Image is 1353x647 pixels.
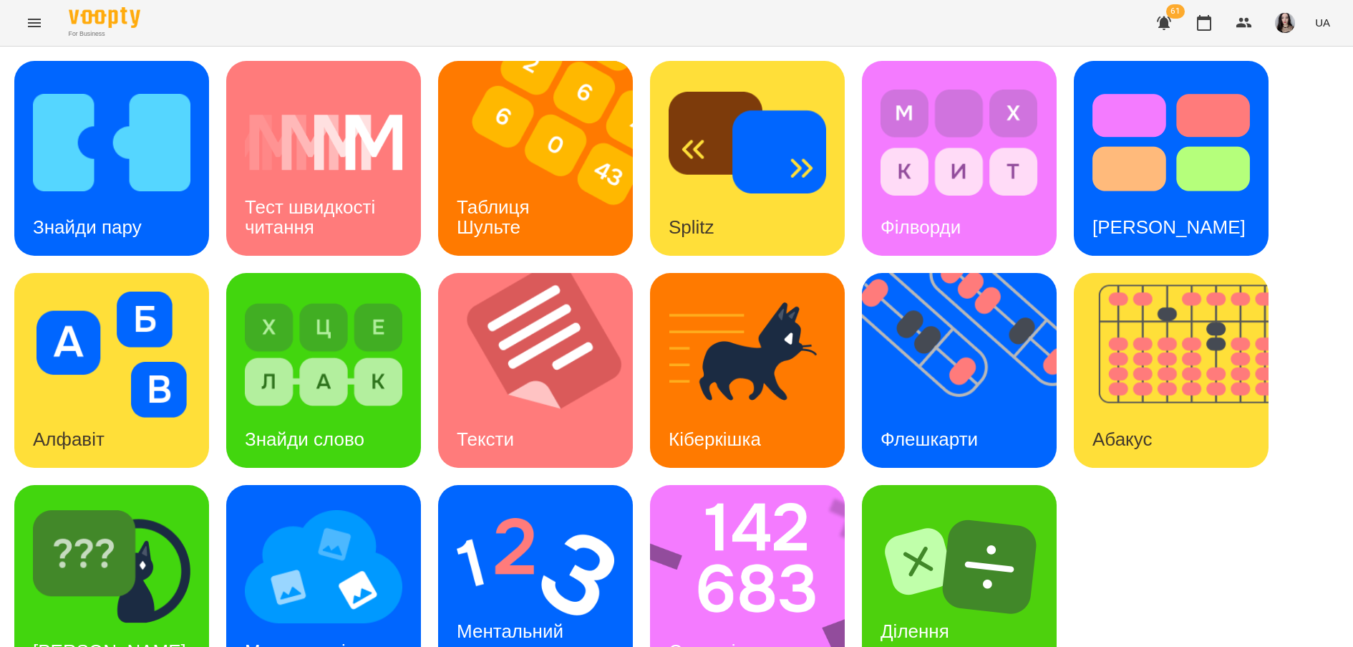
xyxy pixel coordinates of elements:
[457,504,614,630] img: Ментальний рахунок
[1074,273,1286,468] img: Абакус
[862,273,1057,468] a: ФлешкартиФлешкарти
[669,428,761,450] h3: Кіберкішка
[1092,216,1246,238] h3: [PERSON_NAME]
[33,80,190,206] img: Знайди пару
[226,61,421,256] a: Тест швидкості читанняТест швидкості читання
[1309,9,1336,36] button: UA
[669,292,826,418] img: Кіберкішка
[438,273,633,468] a: ТекстиТексти
[457,196,535,237] h3: Таблиця Шульте
[245,428,364,450] h3: Знайди слово
[245,80,402,206] img: Тест швидкості читання
[1275,13,1295,33] img: 23d2127efeede578f11da5c146792859.jpg
[245,292,402,418] img: Знайди слово
[1074,273,1269,468] a: АбакусАбакус
[862,61,1057,256] a: ФілвордиФілворди
[669,80,826,206] img: Splitz
[862,273,1075,468] img: Флешкарти
[1074,61,1269,256] a: Тест Струпа[PERSON_NAME]
[226,273,421,468] a: Знайди словоЗнайди слово
[650,61,845,256] a: SplitzSplitz
[245,196,380,237] h3: Тест швидкості читання
[33,428,105,450] h3: Алфавіт
[33,504,190,630] img: Знайди Кіберкішку
[33,216,142,238] h3: Знайди пару
[69,7,140,28] img: Voopty Logo
[881,216,961,238] h3: Філворди
[438,61,651,256] img: Таблиця Шульте
[438,273,651,468] img: Тексти
[669,216,714,238] h3: Splitz
[245,504,402,630] img: Мнемотехніка
[438,61,633,256] a: Таблиця ШультеТаблиця Шульте
[69,29,140,39] span: For Business
[650,273,845,468] a: КіберкішкаКіберкішка
[1315,15,1330,30] span: UA
[14,273,209,468] a: АлфавітАлфавіт
[14,61,209,256] a: Знайди паруЗнайди пару
[881,504,1038,630] img: Ділення множення
[17,6,52,40] button: Menu
[457,428,514,450] h3: Тексти
[1092,428,1152,450] h3: Абакус
[1166,4,1185,19] span: 61
[881,428,978,450] h3: Флешкарти
[881,80,1038,206] img: Філворди
[33,292,190,418] img: Алфавіт
[1092,80,1250,206] img: Тест Струпа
